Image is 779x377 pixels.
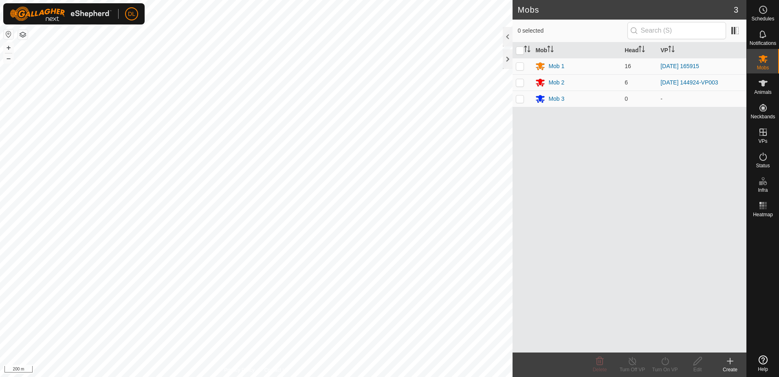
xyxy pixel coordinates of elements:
td: - [657,91,746,107]
span: Delete [593,367,607,373]
span: Schedules [751,16,774,21]
p-sorticon: Activate to sort [638,47,645,53]
a: Contact Us [264,366,288,374]
span: 6 [625,79,628,86]
span: Heatmap [753,212,773,217]
div: Turn Off VP [616,366,649,373]
button: Reset Map [4,29,13,39]
span: VPs [758,139,767,144]
div: Edit [681,366,714,373]
div: Mob 1 [548,62,564,71]
th: Mob [532,42,621,58]
div: Mob 2 [548,78,564,87]
span: DL [128,10,135,18]
a: Privacy Policy [224,366,255,374]
span: 0 selected [517,27,627,35]
p-sorticon: Activate to sort [547,47,554,53]
a: [DATE] 165915 [660,63,699,69]
span: Animals [754,90,772,95]
input: Search (S) [627,22,726,39]
div: Create [714,366,746,373]
h2: Mobs [517,5,733,15]
button: + [4,43,13,53]
button: Map Layers [18,30,28,40]
span: 0 [625,95,628,102]
span: Neckbands [750,114,775,119]
span: Mobs [757,65,769,70]
th: VP [657,42,746,58]
button: – [4,53,13,63]
p-sorticon: Activate to sort [668,47,675,53]
span: 16 [625,63,631,69]
a: Help [747,352,779,375]
span: Notifications [750,41,776,46]
span: Status [756,163,770,168]
span: 3 [734,4,738,16]
span: Infra [758,188,768,193]
img: Gallagher Logo [10,7,112,21]
div: Turn On VP [649,366,681,373]
p-sorticon: Activate to sort [524,47,530,53]
div: Mob 3 [548,95,564,103]
th: Head [621,42,657,58]
span: Help [758,367,768,372]
a: [DATE] 144924-VP003 [660,79,718,86]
